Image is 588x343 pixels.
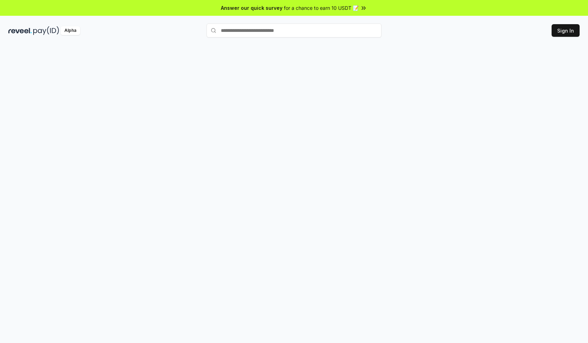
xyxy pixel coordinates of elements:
[552,24,580,37] button: Sign In
[33,26,59,35] img: pay_id
[8,26,32,35] img: reveel_dark
[61,26,80,35] div: Alpha
[221,4,282,12] span: Answer our quick survey
[284,4,359,12] span: for a chance to earn 10 USDT 📝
